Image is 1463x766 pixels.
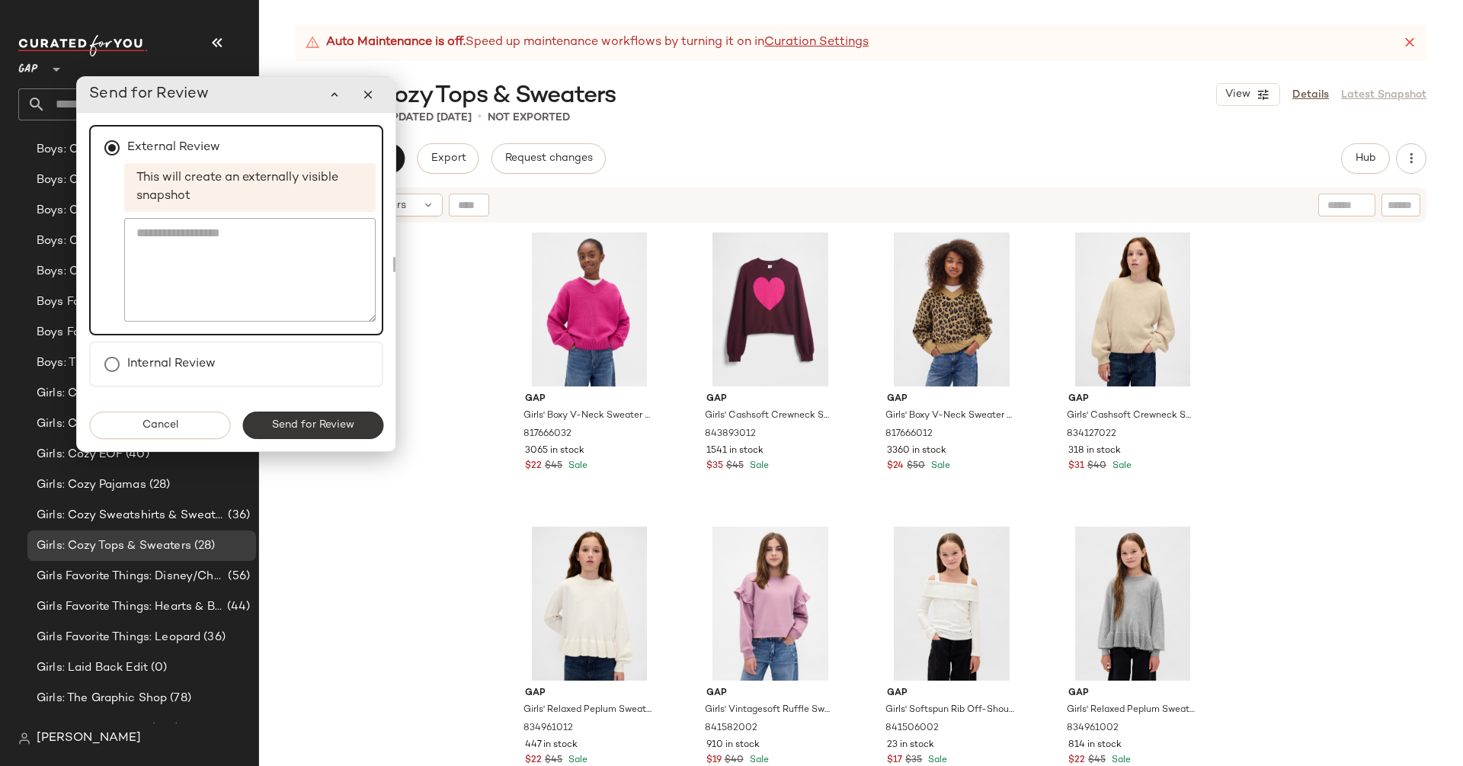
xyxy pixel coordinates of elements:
[37,171,124,189] span: Boys: Cozy EOF
[706,393,835,406] span: Gap
[523,409,652,423] span: Girls' Boxy V-Neck Sweater by Gap Bright Fuchsia Size XS (4/5)
[726,460,744,473] span: $45
[1341,143,1390,174] button: Hub
[37,415,152,433] span: Girls: Cozy CashSoft
[885,722,939,736] span: 841506002
[18,35,148,56] img: cfy_white_logo.C9jOOHJF.svg
[148,720,179,738] span: (183)
[1109,755,1131,765] span: Sale
[225,507,250,524] span: (36)
[513,232,666,386] img: cn60100705.jpg
[123,446,149,463] span: (40)
[37,324,193,341] span: Boys Favorite Things: Sports
[384,110,472,126] p: updated [DATE]
[565,461,587,471] span: Sale
[488,110,570,126] p: Not Exported
[1292,87,1329,103] a: Details
[1068,687,1197,700] span: Gap
[706,444,764,458] span: 1541 in stock
[1068,393,1197,406] span: Gap
[705,409,834,423] span: Girls' Cashsoft Crewneck Sweater by Gap Tuscan Red Size XS (4/5)
[523,704,652,717] span: Girls' Relaxed Peplum Sweater by Gap [PERSON_NAME] Size XS (4/5)
[1087,460,1106,473] span: $40
[200,629,226,646] span: (36)
[1068,444,1121,458] span: 318 in stock
[875,527,1028,681] img: cn60411588.jpg
[523,722,573,736] span: 834961012
[705,722,757,736] span: 841582002
[417,143,479,174] button: Export
[928,461,950,471] span: Sale
[925,755,947,765] span: Sale
[37,659,148,677] span: Girls: Laid Back Edit
[1067,704,1196,717] span: Girls' Relaxed Peplum Sweater by Gap [PERSON_NAME] Size M (8)
[565,755,587,765] span: Sale
[694,527,847,681] img: cn60240230.jpg
[37,537,191,555] span: Girls: Cozy Tops & Sweaters
[705,704,834,717] span: Girls' Vintagesoft Ruffle Sweatshirt by Gap Wispy Mauve Size S (6/7)
[513,527,666,681] img: cn60698817.jpg
[706,739,760,752] span: 910 in stock
[1068,739,1122,752] span: 814 in stock
[271,419,354,431] span: Send for Review
[525,739,578,752] span: 447 in stock
[18,52,38,79] span: GAP
[242,412,383,439] button: Send for Review
[37,202,148,220] span: Boys: Cozy Pajamas
[37,629,200,646] span: Girls Favorite Things: Leopard
[478,108,482,127] span: •
[1068,460,1084,473] span: $31
[706,687,835,700] span: Gap
[491,143,606,174] button: Request changes
[37,141,154,159] span: Boys: Cozy CashSoft
[37,354,168,372] span: Boys: The Graphic Shop
[545,460,562,473] span: $45
[525,460,542,473] span: $22
[37,690,167,707] span: Girls: The Graphic Shop
[317,81,616,111] span: Girls: Cozy Tops & Sweaters
[1225,88,1250,101] span: View
[1067,722,1119,736] span: 834961002
[887,460,904,473] span: $24
[37,720,148,738] span: KA Workspace DNU
[523,428,571,441] span: 817666032
[37,729,141,748] span: [PERSON_NAME]
[305,34,869,52] div: Speed up maintenance workflows by turning it on in
[1216,83,1280,106] button: View
[504,152,593,165] span: Request changes
[37,598,224,616] span: Girls Favorite Things: Hearts & Bows
[885,704,1014,717] span: Girls' Softspun Rib Off-Shoulder Sweater Top by Gap New Off White Size XS (4/5)
[37,568,225,585] span: Girls Favorite Things: Disney/Characters
[148,659,167,677] span: (0)
[37,385,167,402] span: Girls: Cozy Accessories
[37,446,123,463] span: Girls: Cozy EOF
[747,461,769,471] span: Sale
[875,232,1028,386] img: cn60095101.jpg
[37,232,225,250] span: Boys: Cozy Sweatshirts & Sweatpants
[224,598,250,616] span: (44)
[907,460,925,473] span: $50
[764,34,869,52] a: Curation Settings
[887,739,934,752] span: 23 in stock
[885,428,933,441] span: 817666012
[1067,409,1196,423] span: Girls' Cashsoft Crewneck Sweater by Gap Oatmeal Heather Size XS (4/5)
[146,476,171,494] span: (28)
[887,393,1016,406] span: Gap
[705,428,756,441] span: 843893012
[37,293,225,311] span: Boys Favorite Things: Disney/Characters
[694,232,847,386] img: cn60642331.jpg
[37,507,225,524] span: Girls: Cozy Sweatshirts & Sweatpants
[225,568,250,585] span: (56)
[747,755,769,765] span: Sale
[1067,428,1116,441] span: 834127022
[1056,232,1209,386] img: cn60698813.jpg
[887,444,946,458] span: 3360 in stock
[326,34,466,52] strong: Auto Maintenance is off.
[525,687,654,700] span: Gap
[124,163,376,212] span: This will create an externally visible snapshot
[430,152,466,165] span: Export
[37,476,146,494] span: Girls: Cozy Pajamas
[706,460,723,473] span: $35
[1056,527,1209,681] img: cn60411475.jpg
[887,687,1016,700] span: Gap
